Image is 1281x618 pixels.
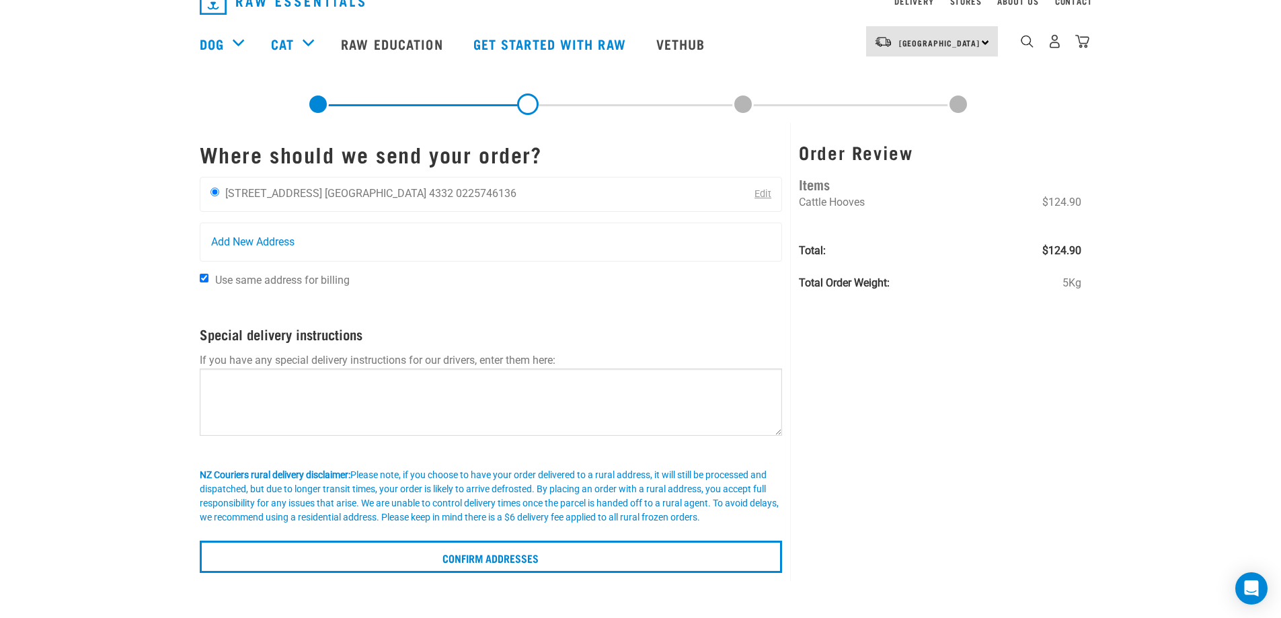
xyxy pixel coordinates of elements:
h4: Special delivery instructions [200,326,783,342]
img: user.png [1048,34,1062,48]
li: [STREET_ADDRESS] [225,187,322,200]
h3: Order Review [799,142,1081,163]
a: Cat [271,34,294,54]
div: Please note, if you choose to have your order delivered to a rural address, it will still be proc... [200,468,783,525]
span: Use same address for billing [215,274,350,286]
a: Dog [200,34,224,54]
input: Confirm addresses [200,541,783,573]
h1: Where should we send your order? [200,142,783,166]
p: If you have any special delivery instructions for our drivers, enter them here: [200,352,783,369]
span: [GEOGRAPHIC_DATA] [899,40,980,45]
a: Vethub [643,17,722,71]
input: Use same address for billing [200,274,208,282]
span: 5Kg [1062,275,1081,291]
span: Add New Address [211,234,295,250]
h4: Items [799,173,1081,194]
img: home-icon@2x.png [1075,34,1089,48]
img: home-icon-1@2x.png [1021,35,1034,48]
strong: Total: [799,244,826,257]
a: Raw Education [327,17,459,71]
span: Cattle Hooves [799,196,865,208]
li: 0225746136 [456,187,516,200]
strong: Total Order Weight: [799,276,890,289]
a: Get started with Raw [460,17,643,71]
div: Open Intercom Messenger [1235,572,1268,605]
a: Edit [754,188,771,200]
span: $124.90 [1042,194,1081,210]
img: van-moving.png [874,36,892,48]
span: $124.90 [1042,243,1081,259]
a: Add New Address [200,223,782,261]
b: NZ Couriers rural delivery disclaimer: [200,469,350,480]
li: [GEOGRAPHIC_DATA] 4332 [325,187,453,200]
